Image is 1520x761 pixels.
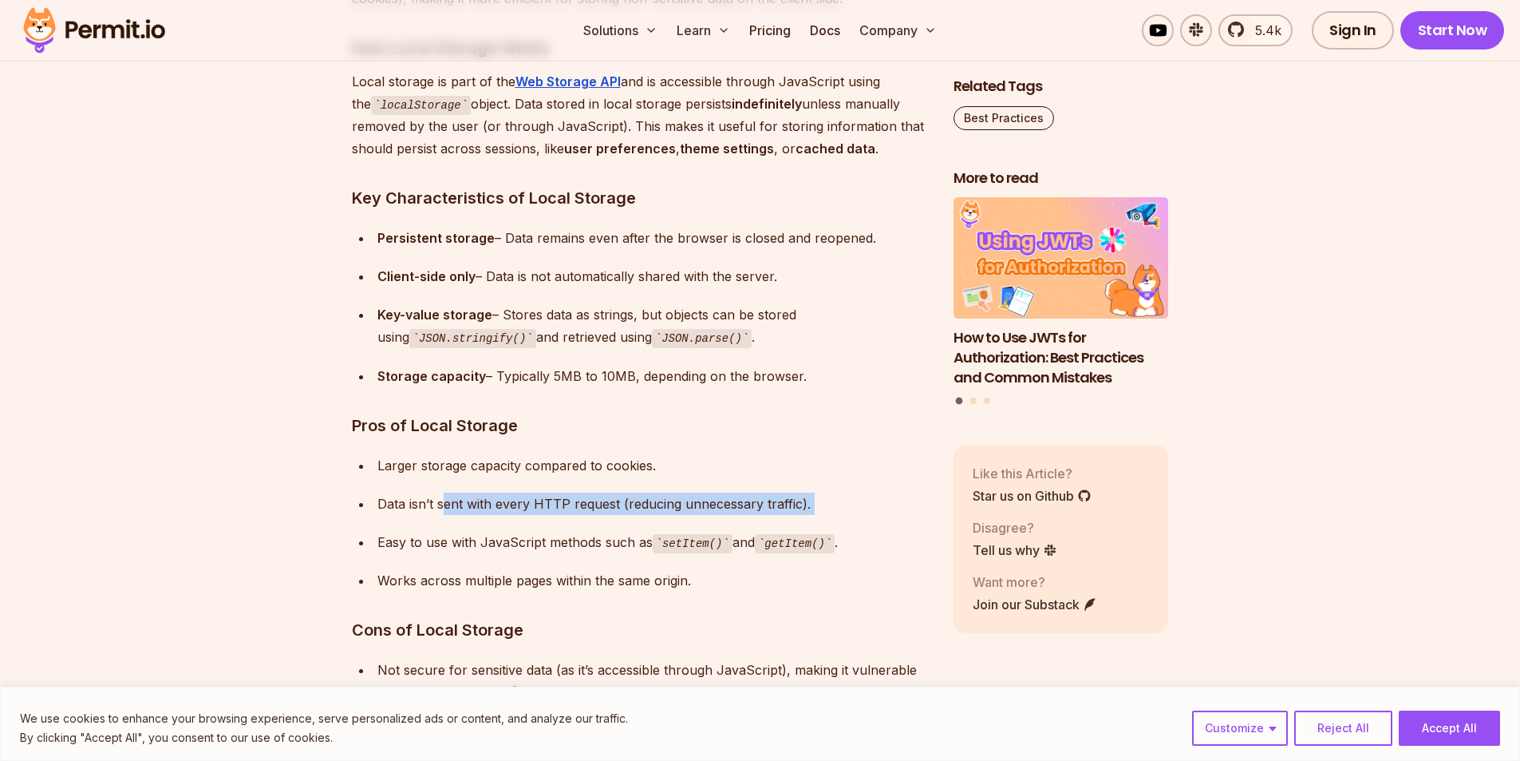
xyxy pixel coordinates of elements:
[1192,711,1288,746] button: Customize
[20,728,628,747] p: By clicking "Accept All", you consent to our use of cookies.
[953,328,1169,387] h3: How to Use JWTs for Authorization: Best Practices and Common Mistakes
[377,368,486,384] strong: Storage capacity
[1399,711,1500,746] button: Accept All
[377,230,495,246] strong: Persistent storage
[377,493,928,515] div: Data isn’t sent with every HTTP request (reducing unnecessary traffic).
[352,185,928,211] h3: Key Characteristics of Local Storage
[1312,11,1394,50] a: Sign In
[377,365,928,387] div: – Typically 5MB to 10MB, depending on the browser.
[973,573,1097,592] p: Want more?
[377,569,928,592] div: Works across multiple pages within the same origin.
[732,96,802,112] strong: indefinitely
[653,534,732,553] code: setItem()
[377,265,928,287] div: – Data is not automatically shared with the server.
[377,659,928,704] div: Not secure for sensitive data (as it’s accessible through JavaScript), making it vulnerable to cr...
[352,413,928,438] h3: Pros of Local Storage
[16,3,172,57] img: Permit logo
[973,541,1057,560] a: Tell us why
[803,14,847,46] a: Docs
[352,617,928,643] h3: Cons of Local Storage
[970,398,977,404] button: Go to slide 2
[1246,21,1281,40] span: 5.4k
[973,595,1097,614] a: Join our Substack
[953,198,1169,388] a: How to Use JWTs for Authorization: Best Practices and Common MistakesHow to Use JWTs for Authoriz...
[1294,711,1392,746] button: Reject All
[680,141,774,157] strong: theme settings
[953,106,1054,130] a: Best Practices
[352,70,928,161] p: Local storage is part of the and is accessible through JavaScript using the object. Data stored i...
[1218,14,1293,46] a: 5.4k
[755,534,835,553] code: getItem()
[515,73,621,89] a: Web Storage API
[984,398,990,404] button: Go to slide 3
[670,14,736,46] button: Learn
[377,303,928,349] div: – Stores data as strings, but objects can be stored using and retrieved using .
[853,14,943,46] button: Company
[953,168,1169,188] h2: More to read
[377,454,928,477] div: Larger storage capacity compared to cookies.
[973,518,1057,537] p: Disagree?
[20,709,628,728] p: We use cookies to enhance your browsing experience, serve personalized ads or content, and analyz...
[377,268,476,284] strong: Client-side only
[577,14,664,46] button: Solutions
[564,141,676,157] strong: user preferences
[652,329,752,348] code: JSON.parse()
[409,329,536,348] code: JSON.stringify()
[973,486,1092,505] a: Star us on Github
[377,531,928,554] div: Easy to use with JavaScript methods such as and .
[953,198,1169,388] li: 1 of 3
[377,227,928,249] div: – Data remains even after the browser is closed and reopened.
[956,398,963,405] button: Go to slide 1
[1400,11,1505,50] a: Start Now
[953,77,1169,97] h2: Related Tags
[377,307,492,323] strong: Key-value storage
[973,464,1092,483] p: Like this Article?
[953,198,1169,407] div: Posts
[953,198,1169,319] img: How to Use JWTs for Authorization: Best Practices and Common Mistakes
[796,141,875,157] strong: cached data
[743,14,797,46] a: Pricing
[371,96,472,115] code: localStorage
